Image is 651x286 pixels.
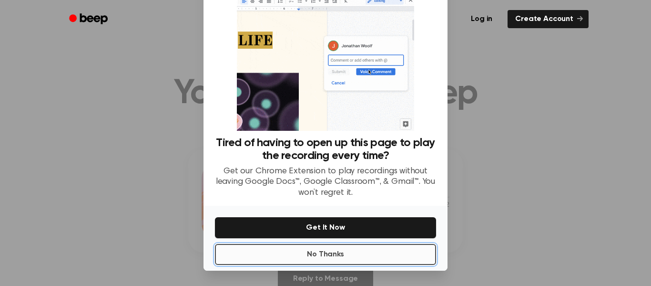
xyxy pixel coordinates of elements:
[215,166,436,199] p: Get our Chrome Extension to play recordings without leaving Google Docs™, Google Classroom™, & Gm...
[62,10,116,29] a: Beep
[215,244,436,265] button: No Thanks
[215,137,436,162] h3: Tired of having to open up this page to play the recording every time?
[215,217,436,238] button: Get It Now
[508,10,589,28] a: Create Account
[461,8,502,30] a: Log in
